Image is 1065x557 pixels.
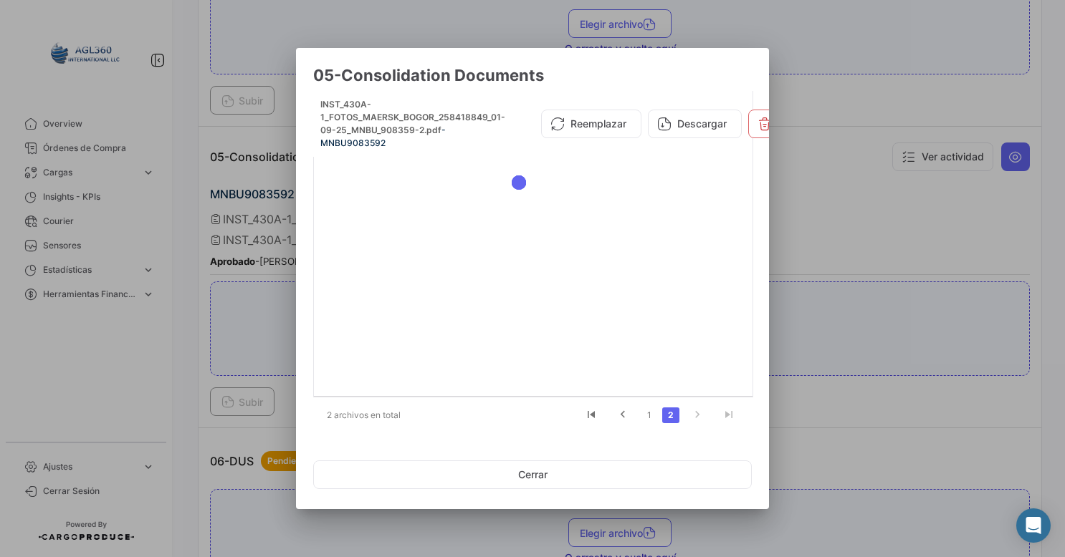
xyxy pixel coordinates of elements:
[320,99,505,135] span: INST_430A-1_FOTOS_MAERSK_BOGOR_258418849_01-09-25_MNBU_908359-2.pdf
[641,407,658,423] a: 1
[660,403,682,427] li: page 2
[648,110,742,138] button: Descargar
[639,403,660,427] li: page 1
[609,407,636,423] a: go to previous page
[715,407,742,423] a: go to last page
[1016,508,1051,543] div: Abrir Intercom Messenger
[313,460,752,489] button: Cerrar
[313,397,431,433] div: 2 archivos en total
[541,110,641,138] button: Reemplazar
[578,407,605,423] a: go to first page
[662,407,679,423] a: 2
[684,407,711,423] a: go to next page
[313,65,752,85] h3: 05-Consolidation Documents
